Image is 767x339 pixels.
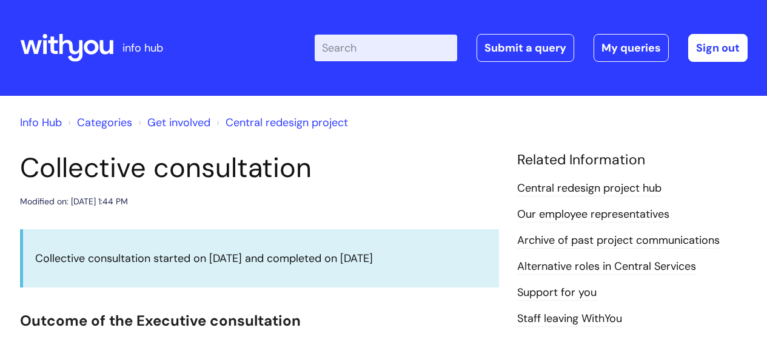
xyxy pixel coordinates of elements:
h4: Related Information [517,152,748,169]
span: Outcome of the Executive consultation [20,311,301,330]
a: Central redesign project [226,115,348,130]
input: Search [315,35,457,61]
li: Get involved [135,113,210,132]
a: Staff leaving WithYou [517,311,622,327]
a: My queries [594,34,669,62]
a: Submit a query [477,34,574,62]
a: Central redesign project hub [517,181,661,196]
a: Categories [77,115,132,130]
a: Info Hub [20,115,62,130]
li: Solution home [65,113,132,132]
li: Central redesign project [213,113,348,132]
div: | - [315,34,748,62]
a: Our employee representatives [517,207,669,223]
a: Alternative roles in Central Services [517,259,696,275]
h1: Collective consultation [20,152,499,184]
a: Get involved [147,115,210,130]
p: Collective consultation started on [DATE] and completed on [DATE] [35,249,487,268]
div: Modified on: [DATE] 1:44 PM [20,194,128,209]
a: Support for you [517,285,597,301]
p: info hub [122,38,163,58]
a: Sign out [688,34,748,62]
a: Archive of past project communications [517,233,720,249]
